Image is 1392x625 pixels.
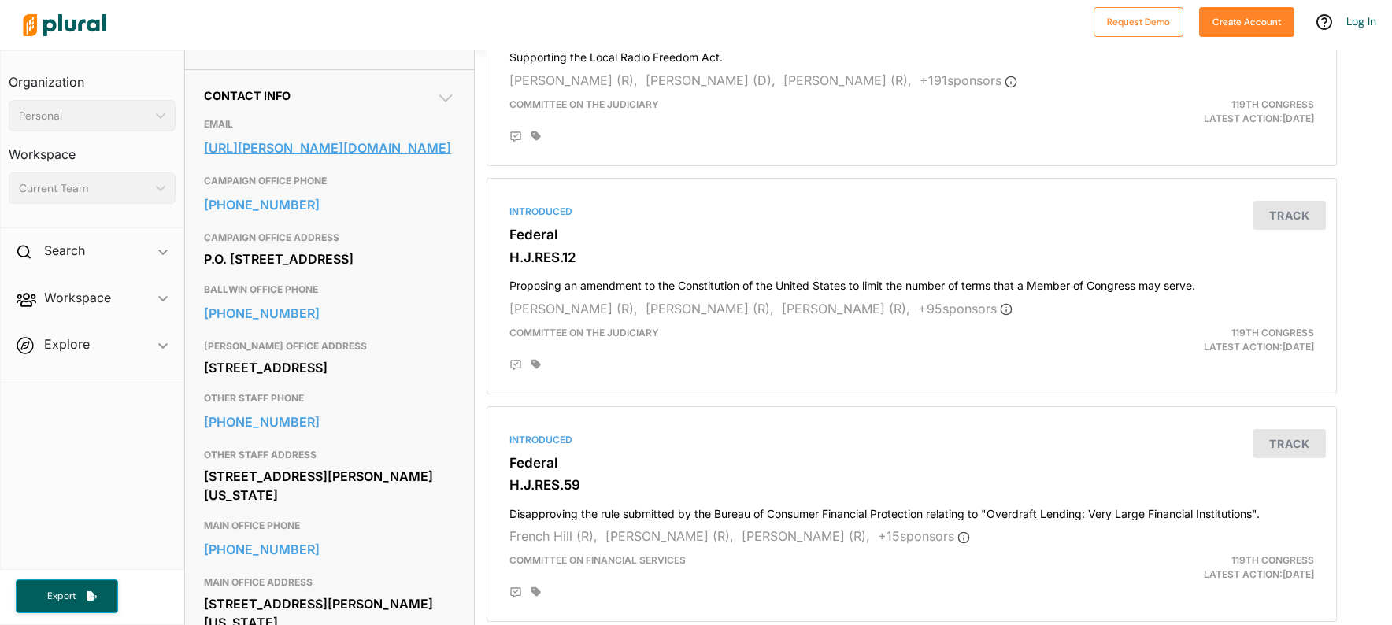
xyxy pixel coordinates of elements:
h4: Disapproving the rule submitted by the Bureau of Consumer Financial Protection relating to "Overd... [509,500,1314,521]
a: Create Account [1199,13,1294,29]
span: [PERSON_NAME] (R), [509,301,638,316]
button: Create Account [1199,7,1294,37]
h3: BALLWIN OFFICE PHONE [204,280,454,299]
h4: Proposing an amendment to the Constitution of the United States to limit the number of terms that... [509,272,1314,293]
h3: MAIN OFFICE PHONE [204,516,454,535]
span: [PERSON_NAME] (R), [605,528,734,544]
a: [PHONE_NUMBER] [204,538,454,561]
span: [PERSON_NAME] (R), [782,301,910,316]
div: [STREET_ADDRESS] [204,356,454,379]
span: + 95 sponsor s [918,301,1013,316]
h3: H.J.RES.59 [509,477,1314,493]
h3: [PERSON_NAME] OFFICE ADDRESS [204,337,454,356]
div: Add Position Statement [509,586,522,599]
span: 119th Congress [1231,98,1314,110]
div: Add Position Statement [509,359,522,372]
button: Track [1253,201,1326,230]
div: Latest Action: [DATE] [1050,98,1326,126]
span: French Hill (R), [509,528,598,544]
a: Log In [1346,14,1376,28]
div: Current Team [19,180,150,197]
div: [STREET_ADDRESS][PERSON_NAME][US_STATE] [204,464,454,507]
div: Add Position Statement [509,131,522,143]
span: [PERSON_NAME] (D), [646,72,776,88]
div: Latest Action: [DATE] [1050,553,1326,582]
div: Latest Action: [DATE] [1050,326,1326,354]
button: Export [16,579,118,613]
a: [PHONE_NUMBER] [204,410,454,434]
span: + 191 sponsor s [920,72,1017,88]
span: Export [36,590,87,603]
a: [URL][PERSON_NAME][DOMAIN_NAME] [204,136,454,160]
h2: Search [44,242,85,259]
h3: Federal [509,227,1314,242]
h3: H.J.RES.12 [509,250,1314,265]
div: Personal [19,108,150,124]
span: Committee on Financial Services [509,554,686,566]
div: Add tags [531,359,541,370]
span: 119th Congress [1231,327,1314,338]
div: Introduced [509,433,1314,447]
span: [PERSON_NAME] (R), [783,72,912,88]
span: Committee on the Judiciary [509,327,659,338]
span: Contact Info [204,89,291,102]
div: Add tags [531,586,541,597]
button: Track [1253,429,1326,458]
button: Request Demo [1094,7,1183,37]
span: [PERSON_NAME] (R), [742,528,870,544]
a: [PHONE_NUMBER] [204,193,454,216]
div: Introduced [509,205,1314,219]
span: Committee on the Judiciary [509,98,659,110]
h3: MAIN OFFICE ADDRESS [204,573,454,592]
h3: Federal [509,455,1314,471]
h3: Workspace [9,131,176,166]
h3: EMAIL [204,115,454,134]
h3: CAMPAIGN OFFICE PHONE [204,172,454,190]
a: Request Demo [1094,13,1183,29]
a: [PHONE_NUMBER] [204,301,454,325]
h4: Supporting the Local Radio Freedom Act. [509,43,1314,65]
h3: OTHER STAFF PHONE [204,389,454,408]
span: 119th Congress [1231,554,1314,566]
h3: Organization [9,59,176,94]
div: P.O. [STREET_ADDRESS] [204,247,454,271]
span: + 15 sponsor s [878,528,970,544]
h3: OTHER STAFF ADDRESS [204,446,454,464]
span: [PERSON_NAME] (R), [509,72,638,88]
h3: CAMPAIGN OFFICE ADDRESS [204,228,454,247]
div: Add tags [531,131,541,142]
span: [PERSON_NAME] (R), [646,301,774,316]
